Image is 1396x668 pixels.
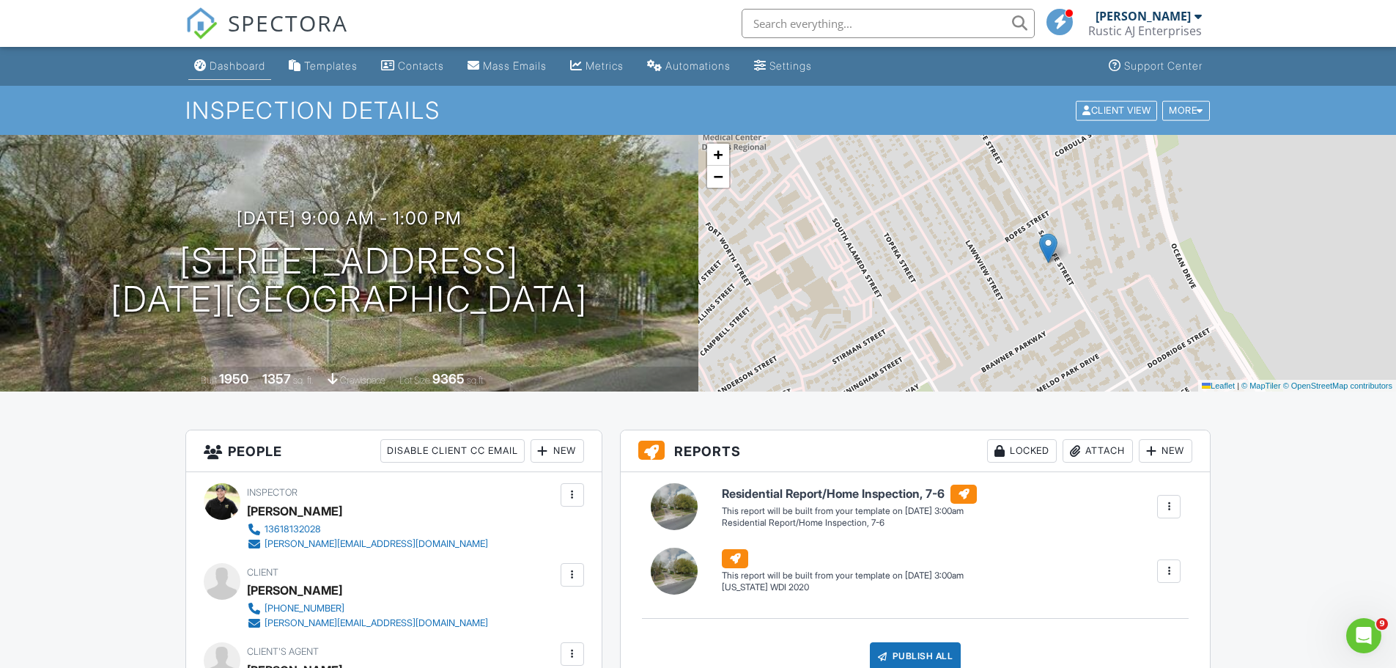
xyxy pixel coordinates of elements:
[247,616,488,631] a: [PERSON_NAME][EMAIL_ADDRESS][DOMAIN_NAME]
[185,98,1211,123] h1: Inspection Details
[375,53,450,80] a: Contacts
[467,375,485,386] span: sq.ft.
[340,375,385,386] span: crawlspace
[247,500,342,522] div: [PERSON_NAME]
[380,439,525,463] div: Disable Client CC Email
[586,59,624,72] div: Metrics
[1088,23,1202,38] div: Rustic AJ Enterprises
[742,9,1035,38] input: Search everything...
[247,567,278,578] span: Client
[1162,100,1210,120] div: More
[621,430,1211,472] h3: Reports
[247,646,319,657] span: Client's Agent
[1076,100,1157,120] div: Client View
[707,144,729,166] a: Zoom in
[1346,618,1381,653] iframe: Intercom live chat
[1103,53,1208,80] a: Support Center
[1202,381,1235,390] a: Leaflet
[641,53,736,80] a: Automations (Basic)
[1096,9,1191,23] div: [PERSON_NAME]
[304,59,358,72] div: Templates
[1139,439,1192,463] div: New
[531,439,584,463] div: New
[247,522,488,537] a: 13618132028
[247,579,342,601] div: [PERSON_NAME]
[987,439,1057,463] div: Locked
[265,524,321,535] div: 13618132028
[713,167,723,186] span: −
[432,371,465,386] div: 9365
[769,59,812,72] div: Settings
[247,487,298,498] span: Inspector
[1063,439,1133,463] div: Attach
[111,242,588,320] h1: [STREET_ADDRESS] [DATE][GEOGRAPHIC_DATA]
[1237,381,1239,390] span: |
[210,59,265,72] div: Dashboard
[1124,59,1203,72] div: Support Center
[283,53,363,80] a: Templates
[1074,104,1161,115] a: Client View
[265,538,488,550] div: [PERSON_NAME][EMAIL_ADDRESS][DOMAIN_NAME]
[462,53,553,80] a: Mass Emails
[1039,233,1057,263] img: Marker
[707,166,729,188] a: Zoom out
[293,375,314,386] span: sq. ft.
[564,53,629,80] a: Metrics
[399,375,430,386] span: Lot Size
[748,53,818,80] a: Settings
[1376,618,1388,630] span: 9
[186,430,602,472] h3: People
[247,537,488,551] a: [PERSON_NAME][EMAIL_ADDRESS][DOMAIN_NAME]
[201,375,217,386] span: Built
[722,570,964,581] div: This report will be built from your template on [DATE] 3:00am
[185,20,348,51] a: SPECTORA
[722,517,977,529] div: Residential Report/Home Inspection, 7-6
[722,581,964,594] div: [US_STATE] WDI 2020
[265,603,344,614] div: [PHONE_NUMBER]
[483,59,547,72] div: Mass Emails
[722,485,977,504] h6: Residential Report/Home Inspection, 7-6
[262,371,291,386] div: 1357
[185,7,218,40] img: The Best Home Inspection Software - Spectora
[219,371,248,386] div: 1950
[188,53,271,80] a: Dashboard
[247,601,488,616] a: [PHONE_NUMBER]
[713,145,723,164] span: +
[665,59,731,72] div: Automations
[722,505,977,517] div: This report will be built from your template on [DATE] 3:00am
[265,617,488,629] div: [PERSON_NAME][EMAIL_ADDRESS][DOMAIN_NAME]
[1283,381,1392,390] a: © OpenStreetMap contributors
[398,59,444,72] div: Contacts
[228,7,348,38] span: SPECTORA
[237,208,462,228] h3: [DATE] 9:00 am - 1:00 pm
[1241,381,1281,390] a: © MapTiler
